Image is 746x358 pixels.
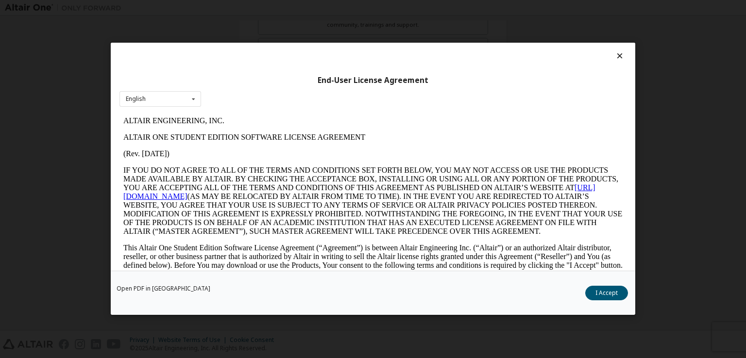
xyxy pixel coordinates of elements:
[4,53,503,123] p: IF YOU DO NOT AGREE TO ALL OF THE TERMS AND CONDITIONS SET FORTH BELOW, YOU MAY NOT ACCESS OR USE...
[126,96,146,102] div: English
[4,4,503,13] p: ALTAIR ENGINEERING, INC.
[4,20,503,29] p: ALTAIR ONE STUDENT EDITION SOFTWARE LICENSE AGREEMENT
[117,286,210,292] a: Open PDF in [GEOGRAPHIC_DATA]
[4,37,503,46] p: (Rev. [DATE])
[119,76,627,85] div: End-User License Agreement
[4,71,476,88] a: [URL][DOMAIN_NAME]
[585,286,628,301] button: I Accept
[4,131,503,166] p: This Altair One Student Edition Software License Agreement (“Agreement”) is between Altair Engine...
